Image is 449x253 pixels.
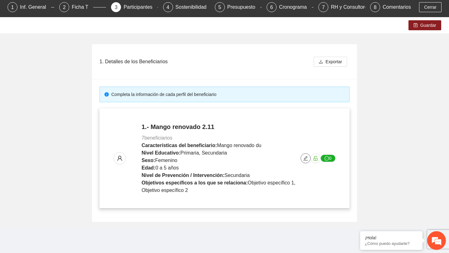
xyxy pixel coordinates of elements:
div: 1. Detalles de los Beneficiarios [99,53,311,70]
div: Minimizar ventana de chat en vivo [102,3,117,18]
div: 2Ficha T [59,2,106,12]
span: Estamos en línea. [36,83,86,146]
span: Primaria, Secundaria [180,150,227,155]
div: Sostenibilidad [176,2,212,12]
span: 7 [322,5,325,10]
div: Completa la información de cada perfil del beneficiario [111,91,345,98]
strong: Nivel Educativo: [142,150,180,155]
button: unlock [311,153,321,163]
div: 3Participantes [111,2,158,12]
div: Inf. General [20,2,51,12]
button: edit [301,153,311,163]
span: 7 beneficiarios [142,135,172,141]
strong: Características del beneficiario: [142,143,217,148]
span: 6 [270,5,273,10]
span: message [325,156,329,161]
div: Chatee con nosotros ahora [32,32,105,40]
strong: Edad: [142,165,155,170]
div: 4Sostenibilidad [163,2,210,12]
button: Cerrar [419,2,442,12]
div: RH y Consultores [331,2,375,12]
div: Participantes [123,2,157,12]
span: Secundaria [224,173,250,178]
span: Mango renovado du [217,143,261,148]
button: downloadExportar [314,57,347,67]
span: 1 [11,5,14,10]
span: user [114,155,126,161]
button: message0 [321,155,336,162]
span: download [319,60,323,64]
h4: 1.- Mango renovado 2.11 [142,122,301,131]
button: saveGuardar [408,20,441,30]
div: 6Cronograma [267,2,313,12]
span: 3 [115,5,118,10]
span: Guardar [420,22,436,29]
p: ¿Cómo puedo ayudarte? [365,241,418,246]
span: 0 a 5 años [155,165,179,170]
div: Cronograma [279,2,312,12]
button: user [113,152,126,165]
div: 5Presupuesto [215,2,262,12]
span: unlock [311,156,320,161]
span: Exportar [326,58,342,65]
span: 5 [218,5,221,10]
span: edit [301,156,310,161]
textarea: Escriba su mensaje y pulse “Intro” [3,170,119,192]
span: save [413,23,418,28]
strong: Sexo: [142,158,155,163]
span: Cerrar [424,4,437,11]
div: ¡Hola! [365,235,418,240]
span: 2 [63,5,66,10]
div: Comentarios [383,2,411,12]
span: Femenino [155,158,177,163]
div: 7RH y Consultores [318,2,365,12]
strong: Objetivos específicos a los que se relaciona: [142,180,248,185]
div: 8Comentarios [370,2,411,12]
div: 1Inf. General [7,2,54,12]
span: 8 [374,5,377,10]
div: Ficha T [72,2,93,12]
div: Presupuesto [227,2,260,12]
span: 4 [167,5,169,10]
span: info-circle [104,92,109,97]
strong: Nivel de Prevención / Intervención: [142,173,224,178]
